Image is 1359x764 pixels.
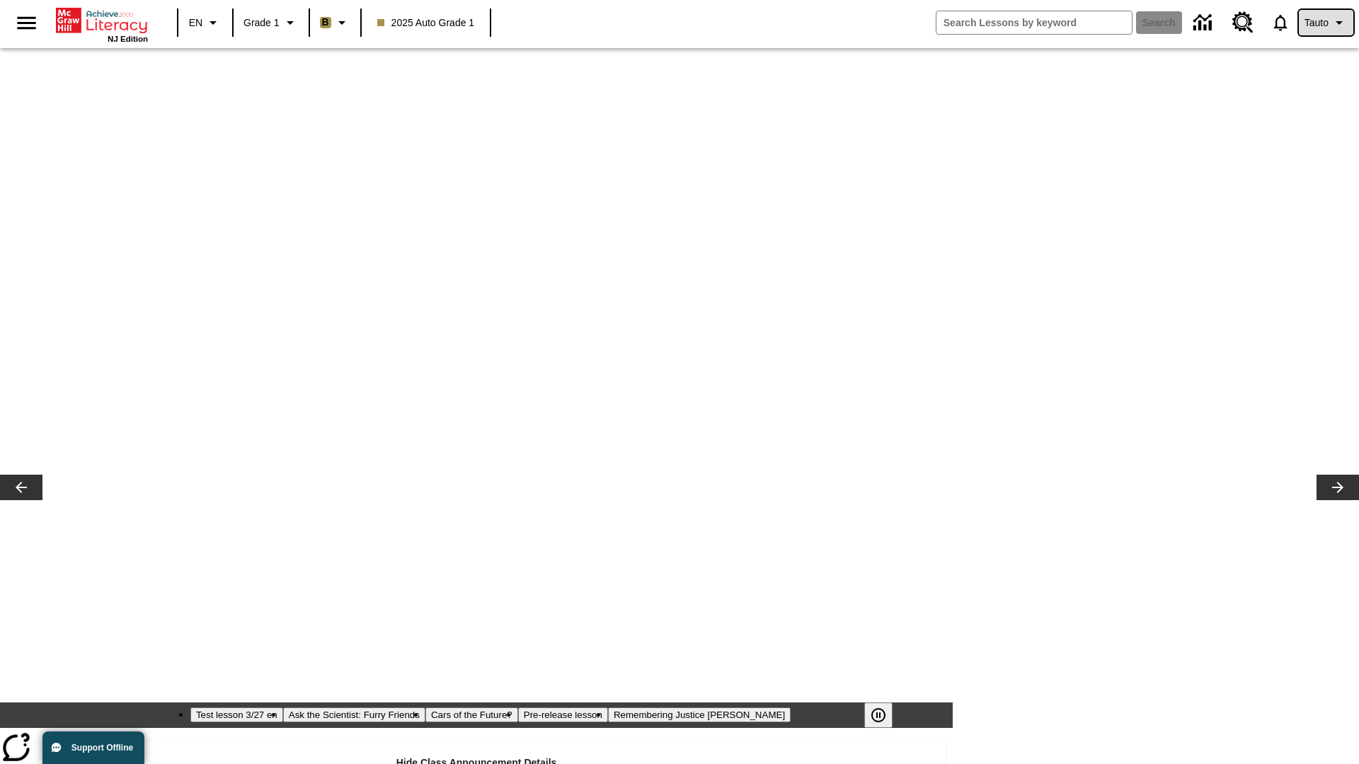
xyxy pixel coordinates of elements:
a: Home [56,6,148,35]
span: Support Offline [71,743,133,753]
button: Slide 5 Remembering Justice O'Connor [608,707,791,722]
button: Slide 1 Test lesson 3/27 en [190,707,283,722]
a: Notifications [1262,4,1299,41]
a: Data Center [1185,4,1224,42]
button: Boost Class color is light brown. Change class color [314,10,356,35]
button: Grade: Grade 1, Select a grade [238,10,304,35]
button: Slide 2 Ask the Scientist: Furry Friends [283,707,425,722]
input: search field [936,11,1132,34]
button: Profile/Settings [1299,10,1353,35]
span: Grade 1 [243,16,280,30]
span: EN [189,16,202,30]
span: NJ Edition [108,35,148,43]
button: Open side menu [6,2,47,44]
button: Language: EN, Select a language [183,10,228,35]
span: Tauto [1304,16,1329,30]
button: Support Offline [42,731,144,764]
button: Lesson carousel, Next [1317,475,1359,500]
button: Slide 4 Pre-release lesson [518,707,608,722]
span: 2025 Auto Grade 1 [377,16,475,30]
button: Slide 3 Cars of the Future? [425,707,518,722]
p: Class Announcements attachment at [DATE] 11:49:14 PM [6,11,207,37]
div: Home [56,5,148,43]
span: B [322,13,329,31]
div: Pause [864,702,907,728]
a: Resource Center, Will open in new tab [1224,4,1262,42]
button: Pause [864,702,893,728]
body: Maximum 600 characters Press Escape to exit toolbar Press Alt + F10 to reach toolbar [6,11,207,37]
